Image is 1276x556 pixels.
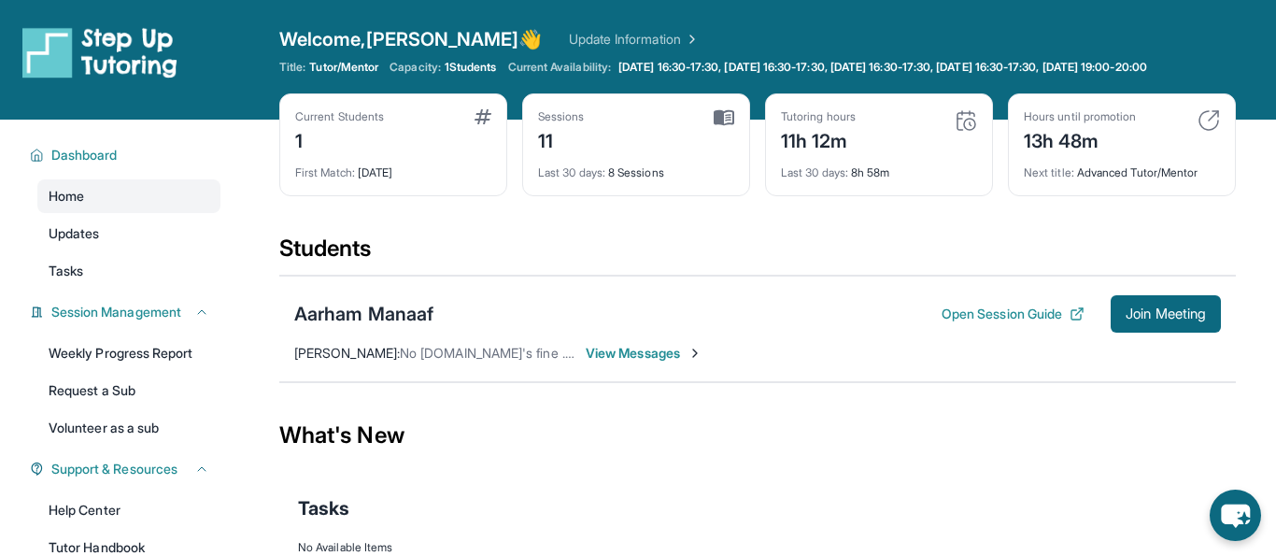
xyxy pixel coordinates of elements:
span: Session Management [51,303,181,321]
span: Tutor/Mentor [309,60,378,75]
button: Support & Resources [44,460,209,478]
div: 8h 58m [781,154,977,180]
span: 1 Students [445,60,497,75]
div: 11 [538,124,585,154]
img: logo [22,26,177,78]
span: Home [49,187,84,206]
img: Chevron-Right [688,346,702,361]
button: Dashboard [44,146,209,164]
span: [PERSON_NAME] : [294,345,400,361]
img: card [955,109,977,132]
div: 13h 48m [1024,124,1136,154]
span: Title: [279,60,305,75]
div: Hours until promotion [1024,109,1136,124]
div: No Available Items [298,540,1217,555]
img: card [714,109,734,126]
a: Tasks [37,254,220,288]
a: Update Information [569,30,700,49]
div: Tutoring hours [781,109,856,124]
span: View Messages [586,344,702,363]
div: Advanced Tutor/Mentor [1024,154,1220,180]
img: Chevron Right [681,30,700,49]
button: Join Meeting [1111,295,1221,333]
span: Last 30 days : [781,165,848,179]
span: Join Meeting [1126,308,1206,320]
span: Current Availability: [508,60,611,75]
span: First Match : [295,165,355,179]
span: Capacity: [390,60,441,75]
span: Welcome, [PERSON_NAME] 👋 [279,26,543,52]
img: card [1198,109,1220,132]
div: Sessions [538,109,585,124]
span: Next title : [1024,165,1074,179]
button: chat-button [1210,490,1261,541]
div: 11h 12m [781,124,856,154]
a: [DATE] 16:30-17:30, [DATE] 16:30-17:30, [DATE] 16:30-17:30, [DATE] 16:30-17:30, [DATE] 19:00-20:00 [615,60,1151,75]
button: Session Management [44,303,209,321]
div: [DATE] [295,154,491,180]
span: Dashboard [51,146,118,164]
span: [DATE] 16:30-17:30, [DATE] 16:30-17:30, [DATE] 16:30-17:30, [DATE] 16:30-17:30, [DATE] 19:00-20:00 [618,60,1147,75]
div: What's New [279,394,1236,477]
div: 8 Sessions [538,154,734,180]
span: Tasks [49,262,83,280]
div: 1 [295,124,384,154]
a: Request a Sub [37,374,220,407]
span: No [DOMAIN_NAME]'s fine . [DATE] morning 11 will work. Thank you [400,345,800,361]
span: Updates [49,224,100,243]
img: card [475,109,491,124]
a: Help Center [37,493,220,527]
span: Last 30 days : [538,165,605,179]
span: Tasks [298,495,349,521]
span: Support & Resources [51,460,177,478]
div: Current Students [295,109,384,124]
a: Volunteer as a sub [37,411,220,445]
a: Weekly Progress Report [37,336,220,370]
div: Aarham Manaaf [294,301,433,327]
a: Updates [37,217,220,250]
div: Students [279,234,1236,275]
button: Open Session Guide [942,305,1085,323]
a: Home [37,179,220,213]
